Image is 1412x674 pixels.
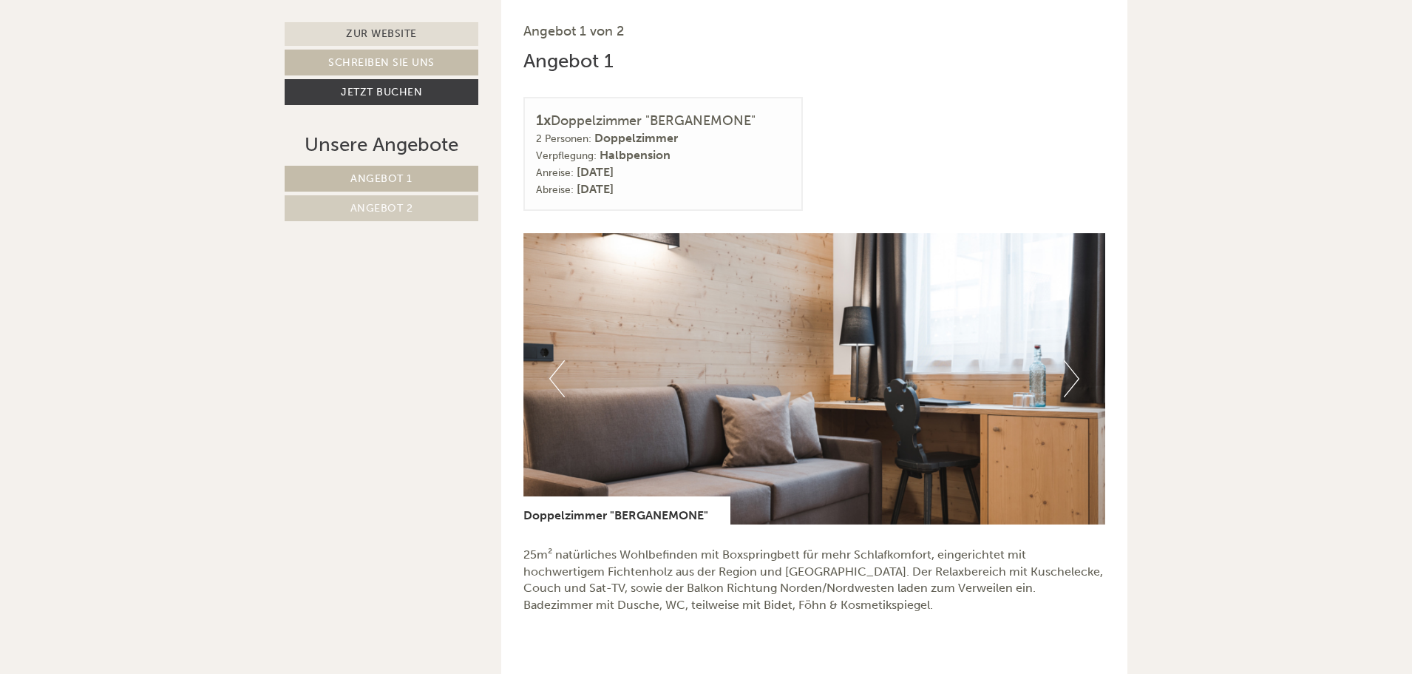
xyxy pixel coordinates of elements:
span: Angebot 2 [350,202,413,215]
button: Senden [493,390,583,416]
div: Angebot 1 [523,47,614,75]
b: [DATE] [577,165,614,179]
div: Guten Tag, wie können wir Ihnen helfen? [11,40,255,85]
small: 13:33 [22,72,248,82]
div: Unsere Angebote [285,131,478,158]
small: Anreise: [536,166,574,179]
div: Hotel [GEOGRAPHIC_DATA] [22,43,248,55]
b: 1x [536,111,551,129]
span: Angebot 1 [350,172,413,185]
button: Previous [549,360,565,397]
b: Halbpension [600,148,671,162]
div: Doppelzimmer "BERGANEMONE" [536,109,791,131]
div: [DATE] [265,11,319,36]
a: Jetzt buchen [285,79,478,105]
img: image [523,233,1106,525]
small: 2 Personen: [536,132,591,145]
a: Zur Website [285,22,478,46]
div: Doppelzimmer "BERGANEMONE" [523,496,730,525]
a: Schreiben Sie uns [285,50,478,75]
span: Angebot 1 von 2 [523,23,624,39]
small: Verpflegung: [536,149,597,162]
small: Abreise: [536,183,574,196]
button: Next [1064,360,1079,397]
b: [DATE] [577,182,614,196]
b: Doppelzimmer [594,131,678,145]
p: 25m² natürliches Wohlbefinden mit Boxspringbett für mehr Schlafkomfort, eingerichtet mit hochwert... [523,547,1106,614]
